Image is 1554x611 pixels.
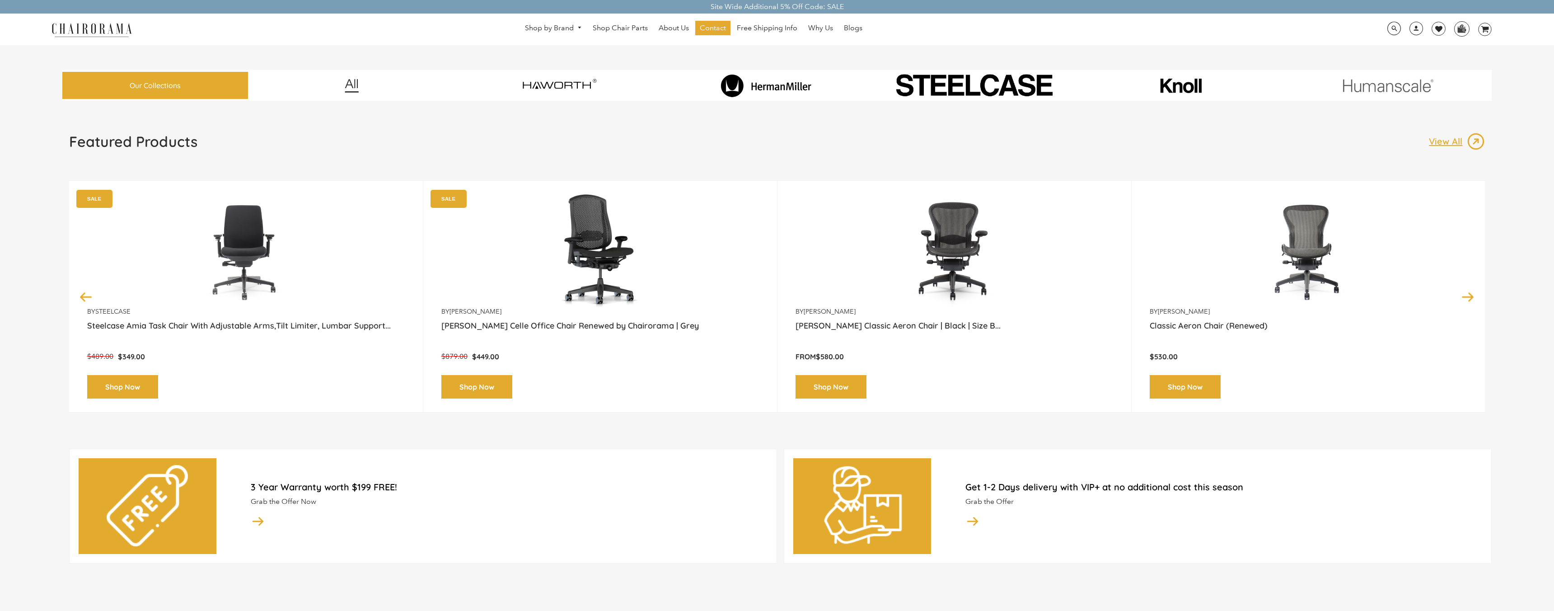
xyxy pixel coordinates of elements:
img: chairorama [47,22,137,38]
img: image_14.png [251,513,265,528]
span: $530.00 [1150,352,1178,361]
h1: Featured Products [69,132,197,150]
img: image_8_173eb7e0-7579-41b4-bc8e-4ba0b8ba93e8.png [703,74,829,97]
img: PHOTO-2024-07-09-00-53-10-removebg-preview.png [874,70,1074,101]
img: delivery-man.png [822,465,903,546]
img: Amia Chair by chairorama.com [87,194,405,307]
span: Free Shipping Info [737,23,797,33]
a: [PERSON_NAME] [804,307,856,315]
a: Classic Aeron Chair (Renewed) [1150,320,1467,343]
span: About Us [659,23,689,33]
a: About Us [654,21,693,35]
a: Blogs [839,21,867,35]
a: Shop Now [796,375,866,399]
p: by [87,307,405,316]
img: Herman Miller Classic Aeron Chair | Black | Size B (Renewed) - chairorama [796,194,1113,307]
img: image_13.png [1467,132,1485,150]
img: image_14.png [965,513,980,528]
text: SALE [441,196,455,202]
a: Shop Now [1150,375,1221,399]
a: Herman Miller Classic Aeron Chair | Black | Size B (Renewed) - chairorama Herman Miller Classic A... [796,194,1113,307]
a: Why Us [804,21,838,35]
span: $580.00 [816,352,844,361]
a: [PERSON_NAME] Celle Office Chair Renewed by Chairorama | Grey [441,320,759,343]
a: Shop Now [441,375,512,399]
a: Shop by Brand [520,21,586,35]
p: View All [1429,136,1467,147]
a: Shop Chair Parts [588,21,652,35]
button: Next [1460,289,1476,305]
a: Classic Aeron Chair (Renewed) - chairorama Classic Aeron Chair (Renewed) - chairorama [1150,194,1467,307]
a: [PERSON_NAME] Classic Aeron Chair | Black | Size B... [796,320,1113,343]
a: Shop Now [87,375,158,399]
p: Grab the Offer [965,497,1482,507]
p: by [1150,307,1467,316]
img: Classic Aeron Chair (Renewed) - chairorama [1150,194,1467,307]
button: Previous [78,289,94,305]
a: Herman Miller Celle Office Chair Renewed by Chairorama | Grey - chairorama Herman Miller Celle Of... [441,194,759,307]
img: image_11.png [1325,79,1451,92]
img: WhatsApp_Image_2024-07-12_at_16.23.01.webp [1455,22,1469,35]
text: SALE [87,196,101,202]
span: Blogs [844,23,862,33]
span: $349.00 [118,352,145,361]
a: [PERSON_NAME] [449,307,501,315]
span: Shop Chair Parts [593,23,648,33]
img: image_10_1.png [1140,77,1222,94]
span: $879.00 [441,352,468,361]
span: Why Us [808,23,833,33]
img: Herman Miller Celle Office Chair Renewed by Chairorama | Grey - chairorama [441,194,759,307]
img: image_12.png [327,79,377,93]
a: Steelcase [95,307,131,315]
a: Amia Chair by chairorama.com Renewed Amia Chair chairorama.com [87,194,405,307]
img: free.png [107,465,188,546]
a: View All [1429,132,1485,150]
a: Featured Products [69,132,197,158]
nav: DesktopNavigation [175,21,1212,38]
img: image_7_14f0750b-d084-457f-979a-a1ab9f6582c4.png [496,70,623,102]
span: Contact [700,23,726,33]
p: by [441,307,759,316]
a: [PERSON_NAME] [1158,307,1210,315]
h2: Get 1-2 Days delivery with VIP+ at no additional cost this season [965,481,1482,493]
h2: 3 Year Warranty worth $199 FREE! [251,481,768,493]
a: Our Collections [62,72,248,99]
p: From [796,352,1113,362]
a: Free Shipping Info [732,21,802,35]
a: Steelcase Amia Task Chair With Adjustable Arms,Tilt Limiter, Lumbar Support... [87,320,405,343]
span: $489.00 [87,352,113,361]
a: Contact [695,21,730,35]
span: $449.00 [472,352,499,361]
p: Grab the Offer Now [251,497,768,507]
p: by [796,307,1113,316]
